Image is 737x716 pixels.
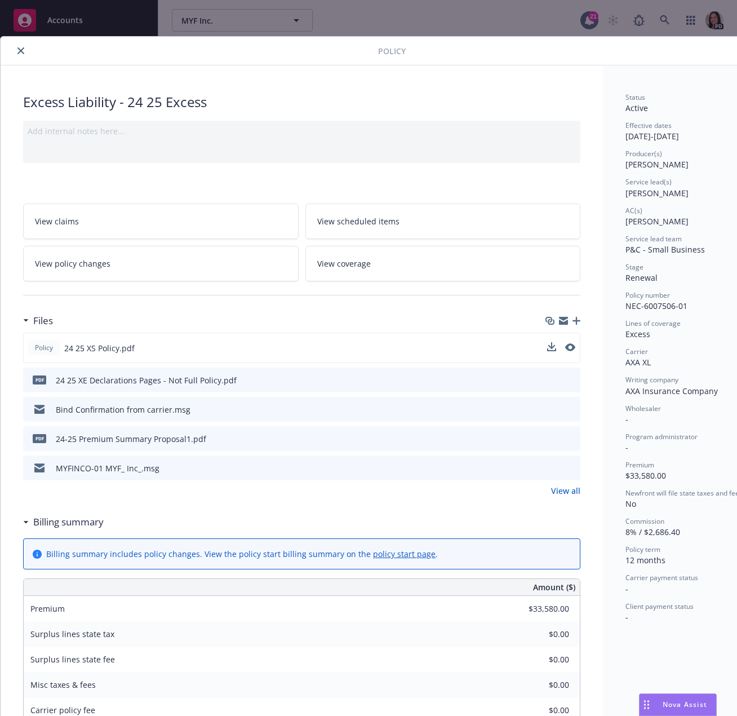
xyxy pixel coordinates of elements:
[625,329,650,339] span: Excess
[625,244,705,255] span: P&C - Small Business
[33,313,53,328] h3: Files
[565,342,575,354] button: preview file
[548,433,557,445] button: download file
[625,545,660,554] span: Policy term
[551,485,580,497] a: View all
[625,573,698,582] span: Carrier payment status
[625,290,670,300] span: Policy number
[625,357,651,368] span: AXA XL
[56,374,237,386] div: 24 25 XE Declarations Pages - Not Full Policy.pdf
[625,262,643,272] span: Stage
[625,177,672,187] span: Service lead(s)
[30,705,95,715] span: Carrier policy fee
[33,343,55,353] span: Policy
[33,434,46,443] span: pdf
[625,516,664,526] span: Commission
[547,342,556,351] button: download file
[46,548,438,560] div: Billing summary includes policy changes. View the policy start billing summary on the .
[625,319,681,328] span: Lines of coverage
[625,188,689,198] span: [PERSON_NAME]
[305,204,581,239] a: View scheduled items
[548,404,557,416] button: download file
[64,342,135,354] span: 24 25 XS Policy.pdf
[503,677,576,693] input: 0.00
[503,600,576,617] input: 0.00
[548,374,557,386] button: download file
[533,581,575,593] span: Amount ($)
[56,433,206,445] div: 24-25 Premium Summary Proposal1.pdf
[625,442,628,453] span: -
[14,44,28,58] button: close
[663,700,707,709] span: Nova Assist
[23,92,580,112] div: Excess Liability - 24 25 Excess
[30,679,96,690] span: Misc taxes & fees
[625,602,694,611] span: Client payment status
[625,121,672,130] span: Effective dates
[23,204,299,239] a: View claims
[625,103,648,113] span: Active
[378,45,406,57] span: Policy
[625,584,628,594] span: -
[625,498,636,509] span: No
[625,347,648,356] span: Carrier
[625,470,666,481] span: $33,580.00
[56,462,159,474] div: MYFINCO-01 MYF_ Inc_.msg
[566,374,576,386] button: preview file
[35,215,79,227] span: View claims
[305,246,581,281] a: View coverage
[625,216,689,227] span: [PERSON_NAME]
[30,654,115,665] span: Surplus lines state fee
[373,549,436,559] a: policy start page
[23,515,104,529] div: Billing summary
[625,272,658,283] span: Renewal
[23,313,53,328] div: Files
[33,515,104,529] h3: Billing summary
[640,694,654,715] div: Drag to move
[639,693,717,716] button: Nova Assist
[317,215,399,227] span: View scheduled items
[625,92,645,102] span: Status
[625,149,662,158] span: Producer(s)
[625,404,661,413] span: Wholesaler
[30,629,114,639] span: Surplus lines state tax
[625,375,678,384] span: Writing company
[625,159,689,170] span: [PERSON_NAME]
[625,414,628,425] span: -
[56,404,190,416] div: Bind Confirmation from carrier.msg
[625,460,654,470] span: Premium
[548,462,557,474] button: download file
[566,433,576,445] button: preview file
[33,375,46,384] span: pdf
[503,651,576,668] input: 0.00
[625,612,628,622] span: -
[547,342,556,354] button: download file
[35,258,110,269] span: View policy changes
[23,246,299,281] a: View policy changes
[30,603,65,614] span: Premium
[625,432,698,441] span: Program administrator
[625,555,665,565] span: 12 months
[625,300,687,311] span: NEC-6007506-01
[503,626,576,643] input: 0.00
[317,258,371,269] span: View coverage
[625,386,718,396] span: AXA Insurance Company
[566,404,576,416] button: preview file
[625,527,680,537] span: 8% / $2,686.40
[565,343,575,351] button: preview file
[625,206,642,215] span: AC(s)
[28,125,576,137] div: Add internal notes here...
[566,462,576,474] button: preview file
[625,234,682,244] span: Service lead team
